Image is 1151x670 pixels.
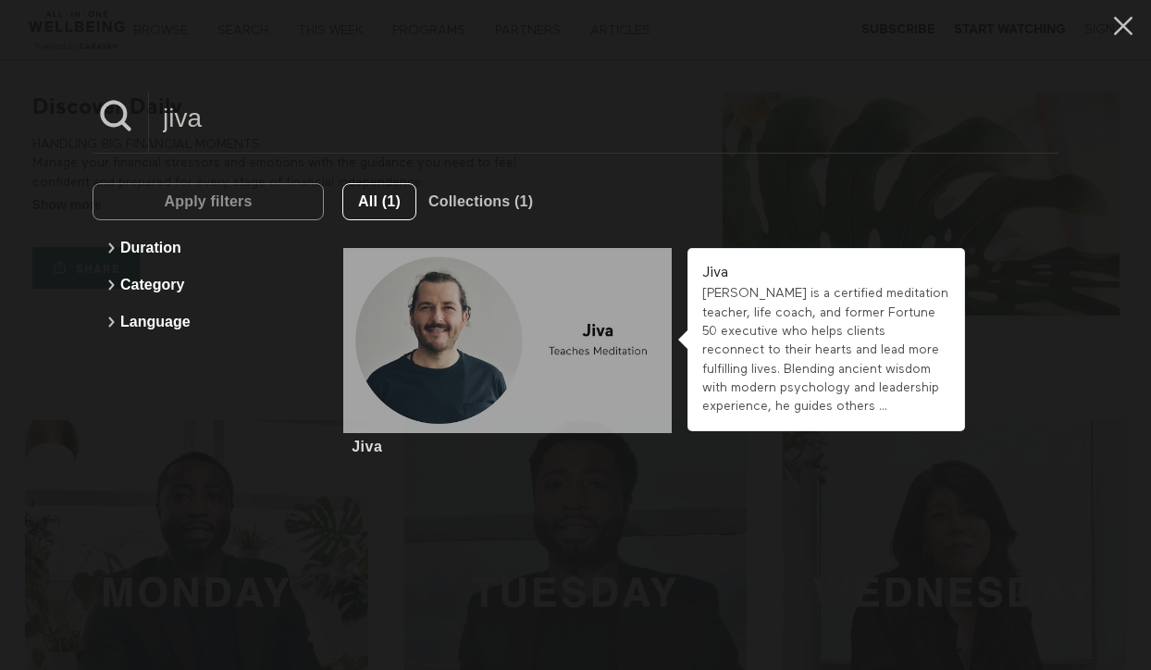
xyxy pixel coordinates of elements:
[343,248,671,457] a: JivaJiva
[358,193,401,209] span: All (1)
[149,93,1058,143] input: Search
[702,284,950,416] div: [PERSON_NAME] is a certified meditation teacher, life coach, and former Fortune 50 executive who ...
[102,304,315,341] button: Language
[102,267,315,304] button: Category
[428,193,533,209] span: Collections (1)
[102,230,315,267] button: Duration
[702,266,728,280] strong: Jiva
[352,438,382,455] div: Jiva
[416,183,545,220] button: Collections (1)
[342,183,416,220] button: All (1)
